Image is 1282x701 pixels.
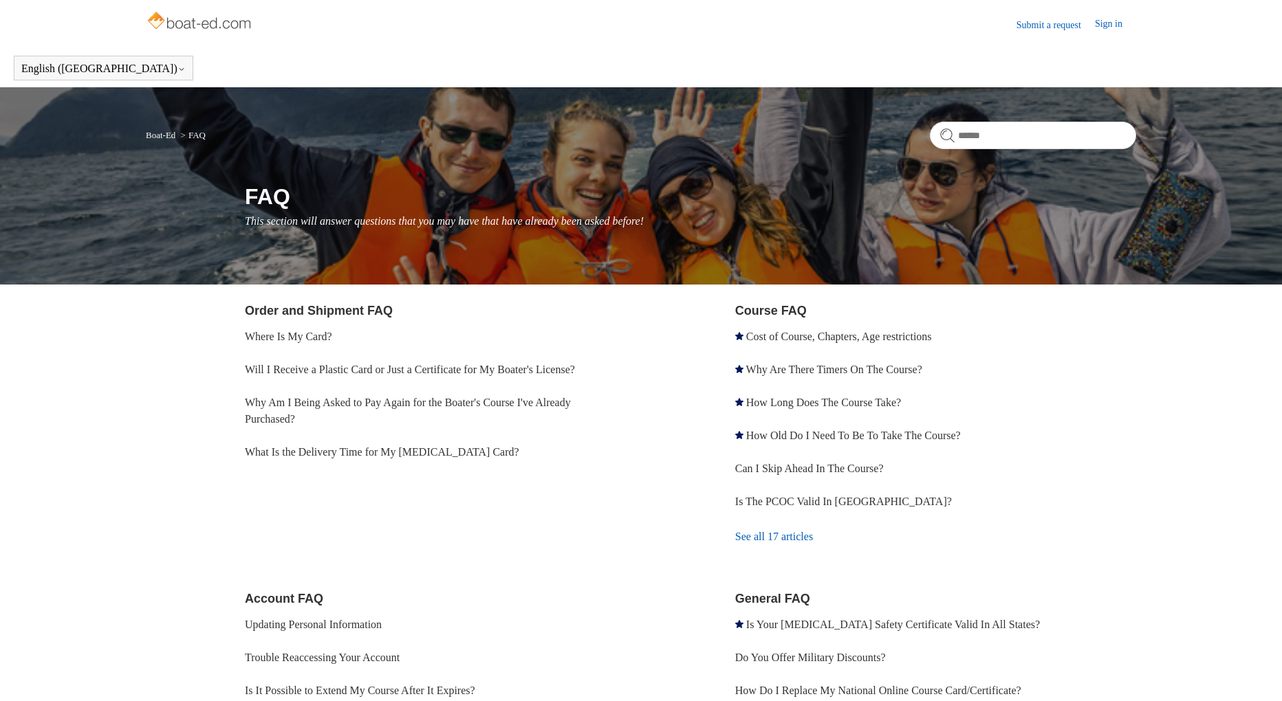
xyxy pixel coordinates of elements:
a: Can I Skip Ahead In The Course? [735,463,884,474]
svg: Promoted article [735,398,743,406]
svg: Promoted article [735,431,743,439]
a: Why Are There Timers On The Course? [746,364,922,375]
a: Submit a request [1017,18,1095,32]
svg: Promoted article [735,332,743,340]
a: How Old Do I Need To Be To Take The Course? [746,430,961,441]
h1: FAQ [245,180,1136,213]
a: Where Is My Card? [245,331,332,342]
li: Boat-Ed [146,130,178,140]
a: Sign in [1095,16,1136,33]
a: Why Am I Being Asked to Pay Again for the Boater's Course I've Already Purchased? [245,397,571,425]
a: Course FAQ [735,304,807,318]
a: Updating Personal Information [245,619,382,630]
a: Order and Shipment FAQ [245,304,393,318]
li: FAQ [178,130,206,140]
a: Cost of Course, Chapters, Age restrictions [746,331,932,342]
img: Boat-Ed Help Center home page [146,8,255,36]
a: What Is the Delivery Time for My [MEDICAL_DATA] Card? [245,446,519,458]
a: How Long Does The Course Take? [746,397,901,408]
p: This section will answer questions that you may have that have already been asked before! [245,213,1136,230]
a: Will I Receive a Plastic Card or Just a Certificate for My Boater's License? [245,364,575,375]
a: Trouble Reaccessing Your Account [245,652,400,663]
svg: Promoted article [735,620,743,628]
div: Live chat [1236,655,1272,691]
a: How Do I Replace My National Online Course Card/Certificate? [735,685,1021,696]
a: Is It Possible to Extend My Course After It Expires? [245,685,475,696]
a: General FAQ [735,592,810,605]
button: English ([GEOGRAPHIC_DATA]) [21,63,186,75]
a: Is Your [MEDICAL_DATA] Safety Certificate Valid In All States? [746,619,1040,630]
a: Do You Offer Military Discounts? [735,652,886,663]
a: Account FAQ [245,592,323,605]
svg: Promoted article [735,365,743,373]
a: Is The PCOC Valid In [GEOGRAPHIC_DATA]? [735,496,952,507]
input: Search [930,122,1136,149]
a: See all 17 articles [735,518,1136,555]
a: Boat-Ed [146,130,175,140]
